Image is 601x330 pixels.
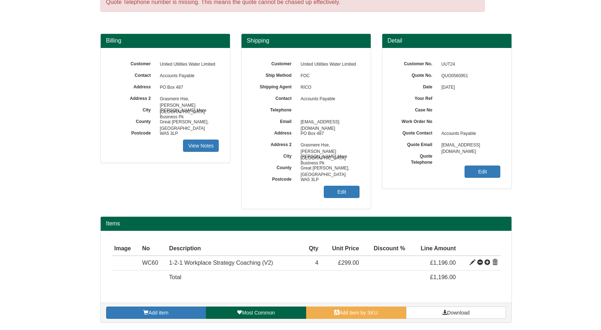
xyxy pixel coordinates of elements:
[297,93,360,105] span: Accounts Payable
[438,82,501,93] span: [DATE]
[139,256,166,270] td: WC60
[465,166,500,178] a: Edit
[447,310,470,316] span: Download
[393,59,438,67] label: Customer No.
[156,93,219,105] span: Grasmere Hse, [PERSON_NAME][GEOGRAPHIC_DATA]
[112,242,139,256] th: Image
[297,163,360,174] span: Great [PERSON_NAME],[GEOGRAPHIC_DATA]
[112,70,156,79] label: Contact
[297,70,360,82] span: FOC
[321,242,362,256] th: Unit Price
[393,128,438,136] label: Quote Contact
[112,59,156,67] label: Customer
[297,140,360,151] span: Grasmere Hse, [PERSON_NAME][GEOGRAPHIC_DATA]
[156,59,219,70] span: United Utilities Water Limited
[430,274,456,280] span: £1,196.00
[393,82,438,90] label: Date
[297,151,360,163] span: [PERSON_NAME] Mere Business Pk
[252,163,297,171] label: County
[393,105,438,113] label: Case No
[393,70,438,79] label: Quote No.
[112,105,156,113] label: City
[242,310,275,316] span: Most Common
[393,93,438,102] label: Your Ref
[339,310,378,316] span: Add item by SKU
[438,59,501,70] span: UUT24
[252,82,297,90] label: Shipping Agent
[393,151,438,166] label: Quote Telephone
[156,116,219,128] span: Great [PERSON_NAME],[GEOGRAPHIC_DATA]
[106,38,225,44] h3: Billing
[112,82,156,90] label: Address
[166,242,302,256] th: Description
[252,116,297,125] label: Email
[166,270,302,285] td: Total
[112,128,156,136] label: Postcode
[388,38,506,44] h3: Detail
[324,186,360,198] a: Edit
[252,93,297,102] label: Contact
[139,242,166,256] th: No
[393,116,438,125] label: Work Order No
[252,128,297,136] label: Address
[438,70,501,82] span: QUO0560951
[156,128,219,140] span: WA5 3LP
[406,307,506,319] a: Download
[297,174,360,186] span: WA5 3LP
[252,140,297,148] label: Address 2
[338,260,359,266] span: £299.00
[297,82,360,93] span: RICO
[302,242,321,256] th: Qty
[252,174,297,182] label: Postcode
[393,140,438,148] label: Quote Email
[156,70,219,82] span: Accounts Payable
[297,59,360,70] span: United Utilities Water Limited
[112,116,156,125] label: County
[438,128,501,140] span: Accounts Payable
[148,310,168,316] span: Add item
[169,260,273,266] span: 1-2-1 Workplace Strategy Coaching (V2)
[438,140,501,151] span: [EMAIL_ADDRESS][DOMAIN_NAME]
[156,105,219,116] span: [PERSON_NAME] Mere Business Pk
[408,242,458,256] th: Line Amount
[183,140,219,152] a: View Notes
[106,220,506,227] h2: Items
[297,128,360,140] span: PO Box 487
[252,59,297,67] label: Customer
[315,260,318,266] span: 4
[247,38,365,44] h3: Shipping
[112,93,156,102] label: Address 2
[362,242,408,256] th: Discount %
[430,260,456,266] span: £1,196.00
[252,105,297,113] label: Telephone
[252,151,297,159] label: City
[156,82,219,93] span: PO Box 487
[252,70,297,79] label: Ship Method
[297,116,360,128] span: [EMAIL_ADDRESS][DOMAIN_NAME]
